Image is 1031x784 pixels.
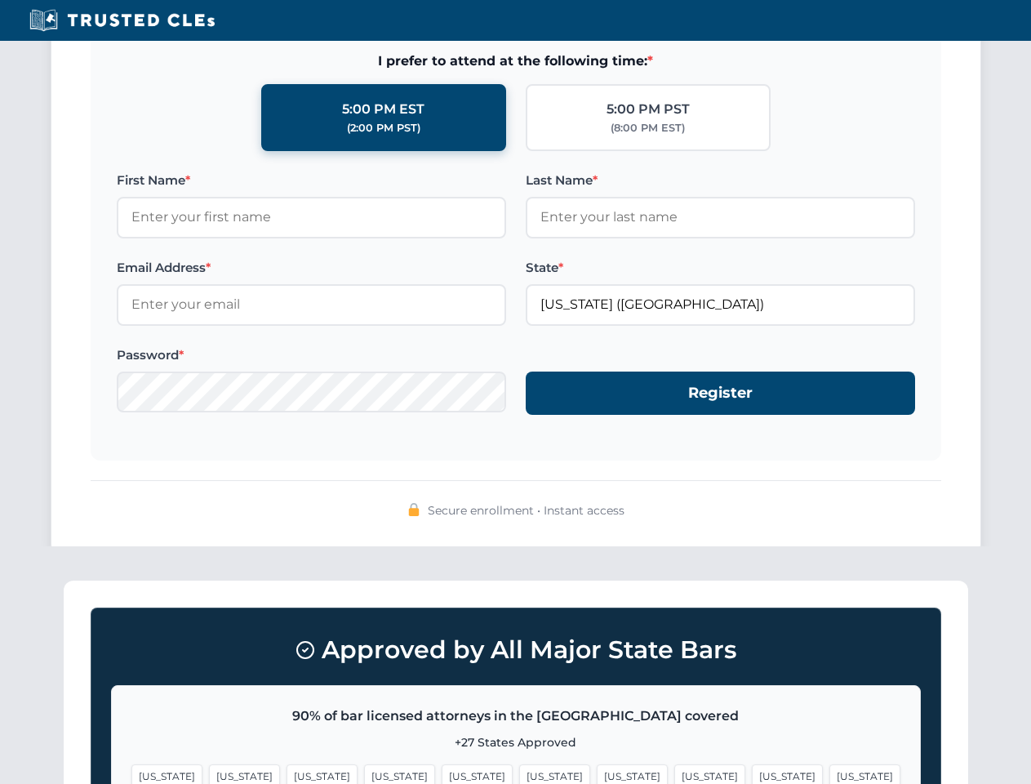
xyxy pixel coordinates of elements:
[347,120,420,136] div: (2:00 PM PST)
[428,501,624,519] span: Secure enrollment • Instant access
[407,503,420,516] img: 🔒
[342,99,424,120] div: 5:00 PM EST
[117,284,506,325] input: Enter your email
[117,258,506,278] label: Email Address
[117,197,506,238] input: Enter your first name
[526,171,915,190] label: Last Name
[526,284,915,325] input: Florida (FL)
[526,258,915,278] label: State
[526,372,915,415] button: Register
[131,706,900,727] p: 90% of bar licensed attorneys in the [GEOGRAPHIC_DATA] covered
[526,197,915,238] input: Enter your last name
[131,733,900,751] p: +27 States Approved
[117,345,506,365] label: Password
[117,171,506,190] label: First Name
[111,628,921,672] h3: Approved by All Major State Bars
[607,99,690,120] div: 5:00 PM PST
[611,120,685,136] div: (8:00 PM EST)
[24,8,220,33] img: Trusted CLEs
[117,51,915,72] span: I prefer to attend at the following time:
